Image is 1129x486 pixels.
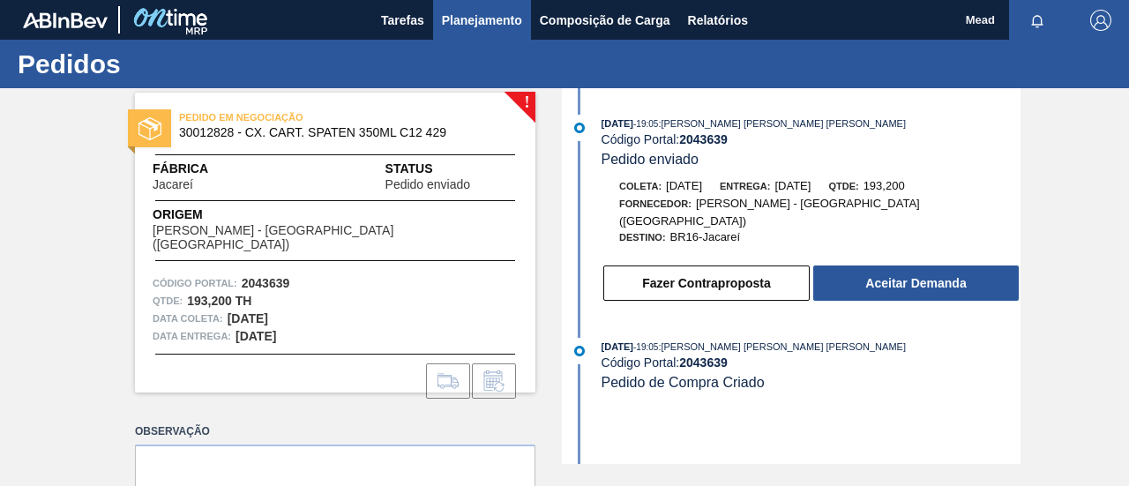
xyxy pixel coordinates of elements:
[153,327,231,345] span: Data entrega:
[602,152,699,167] span: Pedido enviado
[633,342,658,352] span: - 19:05
[385,160,518,178] span: Status
[442,10,522,31] span: Planejamento
[242,276,290,290] strong: 2043639
[666,179,702,192] span: [DATE]
[774,179,811,192] span: [DATE]
[670,230,740,243] span: BR16-Jacareí
[153,274,237,292] span: Código Portal:
[619,232,666,243] span: Destino:
[679,355,728,370] strong: 2043639
[688,10,748,31] span: Relatórios
[138,117,161,140] img: status
[18,54,331,74] h1: Pedidos
[23,12,108,28] img: TNhmsLtSVTkK8tSr43FrP2fwEKptu5GPRR3wAAAABJRU5ErkJggg==
[187,294,251,308] strong: 193,200 TH
[603,265,810,301] button: Fazer Contraproposta
[426,363,470,399] div: Ir para Composição de Carga
[619,198,692,209] span: Fornecedor:
[574,346,585,356] img: atual
[179,126,499,139] span: 30012828 - CX. CART. SPATEN 350ML C12 429
[602,341,633,352] span: [DATE]
[179,108,426,126] span: PEDIDO EM NEGOCIAÇÃO
[153,292,183,310] span: Qtde :
[236,329,276,343] strong: [DATE]
[658,118,906,129] span: : [PERSON_NAME] [PERSON_NAME] [PERSON_NAME]
[602,375,765,390] span: Pedido de Compra Criado
[1009,8,1065,33] button: Notificações
[602,132,1021,146] div: Código Portal:
[619,197,920,228] span: [PERSON_NAME] - [GEOGRAPHIC_DATA] ([GEOGRAPHIC_DATA])
[813,265,1019,301] button: Aceitar Demanda
[472,363,516,399] div: Informar alteração no pedido
[153,224,518,251] span: [PERSON_NAME] - [GEOGRAPHIC_DATA] ([GEOGRAPHIC_DATA])
[619,181,662,191] span: Coleta:
[720,181,770,191] span: Entrega:
[864,179,905,192] span: 193,200
[658,341,906,352] span: : [PERSON_NAME] [PERSON_NAME] [PERSON_NAME]
[540,10,670,31] span: Composição de Carga
[385,178,471,191] span: Pedido enviado
[153,160,249,178] span: Fábrica
[135,419,535,445] label: Observação
[679,132,728,146] strong: 2043639
[633,119,658,129] span: - 19:05
[153,178,193,191] span: Jacareí
[381,10,424,31] span: Tarefas
[153,310,223,327] span: Data coleta:
[153,206,518,224] span: Origem
[228,311,268,325] strong: [DATE]
[828,181,858,191] span: Qtde:
[602,355,1021,370] div: Código Portal:
[1090,10,1111,31] img: Logout
[574,123,585,133] img: atual
[602,118,633,129] span: [DATE]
